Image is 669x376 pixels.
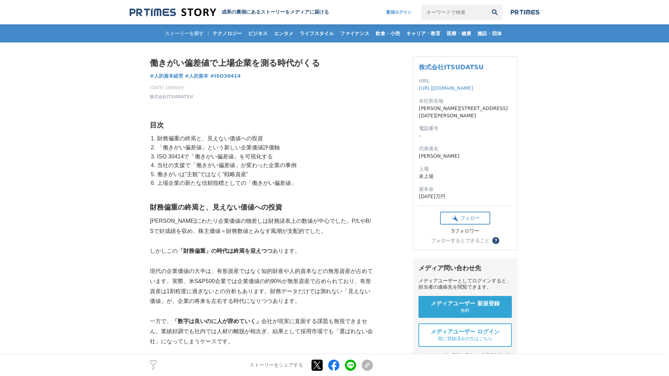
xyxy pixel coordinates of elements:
[150,72,183,80] a: #人的資本経営
[337,30,372,37] span: ファイナンス
[431,300,500,307] span: メディアユーザー 新規登録
[373,24,403,42] a: 飲食・小売
[438,336,492,342] span: 既に登録済みの方はこちら
[245,30,270,37] span: ビジネス
[172,318,261,324] strong: 「数字は良いのに人が辞めていく」
[444,30,474,37] span: 医療・健康
[475,24,505,42] a: 施設・団体
[150,367,157,370] p: 2
[440,228,490,234] div: 5フォロワー
[419,186,512,193] dt: 資本金
[210,72,241,80] a: #ISO30414
[421,5,487,20] input: キーワードで検索
[373,30,403,37] span: 飲食・小売
[419,173,512,180] dd: 未上場
[419,132,512,140] dd: -
[150,85,193,91] span: [DATE] 10時00分
[511,9,539,15] img: prtimes
[150,266,373,306] p: 現代の企業価値の大半は、有形資産ではなく知的財産や人的資本などの無形資産が占めています。実際、米S&P500企業では企業価値の約90%が無形資産で占められており、有形資産は1割程度に過ぎないとの...
[185,73,209,79] span: #人的資本
[155,143,373,152] li: 「働きがい偏差値」という新しい企業価値評価軸
[419,105,512,119] dd: [PERSON_NAME][STREET_ADDRESS][DATE][PERSON_NAME]
[297,30,337,37] span: ライフスタイル
[418,323,512,347] a: メディアユーザー ログイン 既に登録済みの方はこちら
[245,24,270,42] a: ビジネス
[150,121,164,129] strong: 目次
[150,203,282,211] strong: 財務偏重の終焉と、見えない価値への投資
[431,328,500,336] span: メディアユーザー ログイン
[155,134,373,143] li: 財務偏重の終焉と、見えない価値への投資
[419,152,512,160] dd: [PERSON_NAME]
[185,72,209,80] a: #人的資本
[440,212,490,225] button: フォロー
[419,97,512,105] dt: 本社所在地
[418,296,512,318] a: メディアユーザー 新規登録 無料
[493,238,498,243] span: ？
[492,237,499,244] button: ？
[461,307,470,314] span: 無料
[155,161,373,170] li: 当社の支援で「働きがい偏差値」が変わった企業の事例
[403,24,443,42] a: キャリア・教育
[403,30,443,37] span: キャリア・教育
[419,85,473,91] a: [URL][DOMAIN_NAME]
[210,30,245,37] span: テクノロジー
[419,165,512,173] dt: 上場
[419,145,512,152] dt: 代表者名
[150,246,373,256] p: しかしこの あります。
[431,238,490,243] div: フォローするとできること
[150,94,193,100] a: 株式会社ITSUDATSU
[155,170,373,179] li: 働きがいは“主観”ではなく“戦略資産”
[419,77,512,85] dt: URL
[222,9,329,15] h2: 成果の裏側にあるストーリーをメディアに届ける
[418,264,512,272] div: メディア問い合わせ先
[379,5,418,20] a: 配信ログイン
[155,179,373,188] li: 上場企業の新たな信頼指標としての「働きがい偏差値」
[475,30,505,37] span: 施設・団体
[487,5,502,20] button: 検索
[210,73,241,79] span: #ISO30414
[178,248,272,254] strong: 「財務偏重」の時代は終焉を迎えつつ
[419,125,512,132] dt: 電話番号
[130,8,329,17] a: 成果の裏側にあるストーリーをメディアに届ける 成果の裏側にあるストーリーをメディアに届ける
[271,24,296,42] a: エンタメ
[297,24,337,42] a: ライフスタイル
[444,24,474,42] a: 医療・健康
[210,24,245,42] a: テクノロジー
[249,362,303,368] p: ストーリーをシェアする
[155,152,373,161] li: ISO 30414で「働きがい偏差値」を可視化する
[337,24,372,42] a: ファイナンス
[150,216,373,236] p: [PERSON_NAME]にわたり企業価値の物差しは財務諸表上の数値が中心でした。P/LやB/Sで好成績を収め、株主価値＝財務数値とみなす風潮が支配的でした。
[419,63,484,71] a: 株式会社ITSUDATSU
[418,278,512,290] div: メディアユーザーとしてログインすると、担当者の連絡先を閲覧できます。
[271,30,296,37] span: エンタメ
[130,8,216,17] img: 成果の裏側にあるストーリーをメディアに届ける
[150,73,183,79] span: #人的資本経営
[419,193,512,200] dd: [DATE]万円
[150,56,373,70] h1: 働きがい偏差値で上場企業を測る時代がくる
[150,316,373,346] p: 一方で、 会社が現実に直面する課題も無視できません。業績好調でも社内では人材の離脱が相次ぎ、結果として採用市場でも「選ばれない会社」になってしまうケースです。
